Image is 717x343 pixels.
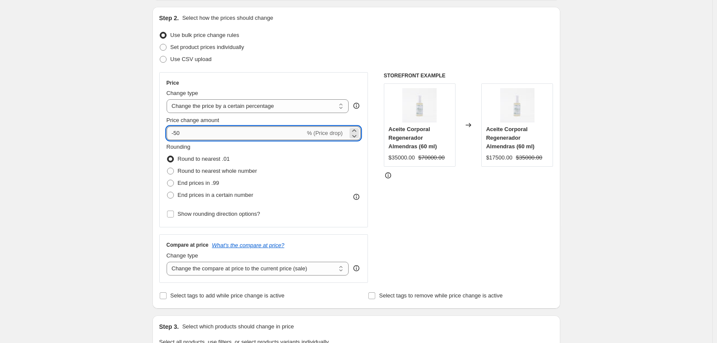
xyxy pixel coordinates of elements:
[159,322,179,331] h2: Step 3.
[178,211,260,217] span: Show rounding direction options?
[178,192,253,198] span: End prices in a certain number
[182,14,273,22] p: Select how the prices should change
[418,153,444,162] strike: $70000.00
[170,44,244,50] span: Set product prices individually
[178,156,230,162] span: Round to nearest .01
[159,14,179,22] h2: Step 2.
[167,144,191,150] span: Rounding
[352,101,361,110] div: help
[167,117,219,123] span: Price change amount
[178,168,257,174] span: Round to nearest whole number
[389,153,415,162] div: $35000.00
[170,56,212,62] span: Use CSV upload
[384,72,553,79] h6: STOREFRONT EXAMPLE
[389,126,437,150] span: Aceite Corporal Regenerador Almendras (60 ml)
[167,126,305,140] input: -15
[516,153,542,162] strike: $35000.00
[170,292,285,299] span: Select tags to add while price change is active
[167,242,209,248] h3: Compare at price
[167,80,179,86] h3: Price
[212,242,285,248] button: What's the compare at price?
[307,130,343,136] span: % (Price drop)
[379,292,503,299] span: Select tags to remove while price change is active
[170,32,239,38] span: Use bulk price change rules
[182,322,294,331] p: Select which products should change in price
[486,153,512,162] div: $17500.00
[486,126,535,150] span: Aceite Corporal Regenerador Almendras (60 ml)
[178,180,219,186] span: End prices in .99
[402,88,437,122] img: ACEITE-CORPORAL-ALMENDRAS-60_B_80x.jpg
[167,252,198,259] span: Change type
[500,88,535,122] img: ACEITE-CORPORAL-ALMENDRAS-60_B_80x.jpg
[352,264,361,273] div: help
[167,90,198,96] span: Change type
